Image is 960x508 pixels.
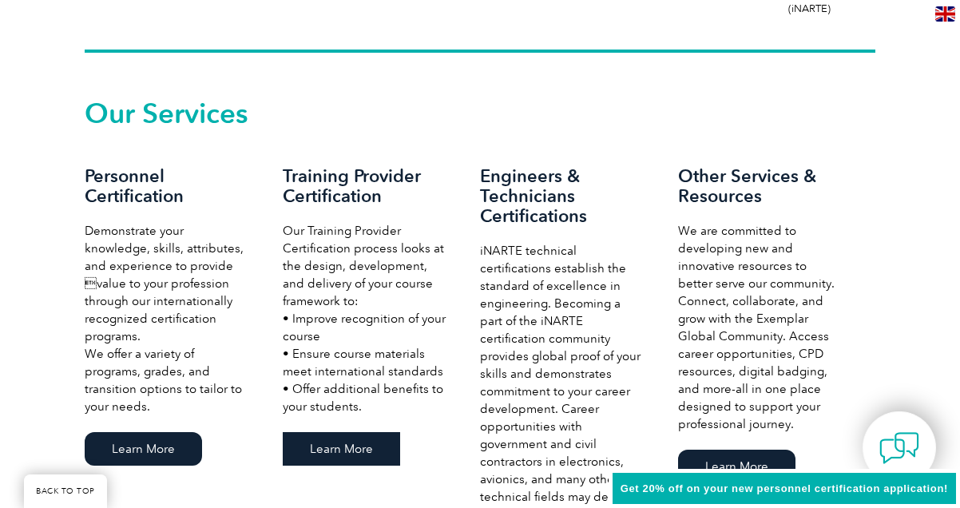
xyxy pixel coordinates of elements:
h3: Engineers & Technicians Certifications [480,166,646,226]
h3: Personnel Certification [85,166,251,206]
p: Our Training Provider Certification process looks at the design, development, and delivery of you... [283,222,449,415]
a: Learn More [678,450,795,483]
p: We are committed to developing new and innovative resources to better serve our community. Connec... [678,222,844,433]
img: en [935,6,955,22]
a: BACK TO TOP [24,474,107,508]
p: Demonstrate your knowledge, skills, attributes, and experience to provide value to your professi... [85,222,251,415]
h2: Our Services [85,101,875,126]
h3: Other Services & Resources [678,166,844,206]
a: Learn More [283,432,400,466]
img: contact-chat.png [879,428,919,468]
span: Get 20% off on your new personnel certification application! [621,482,948,494]
h3: Training Provider Certification [283,166,449,206]
a: Learn More [85,432,202,466]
